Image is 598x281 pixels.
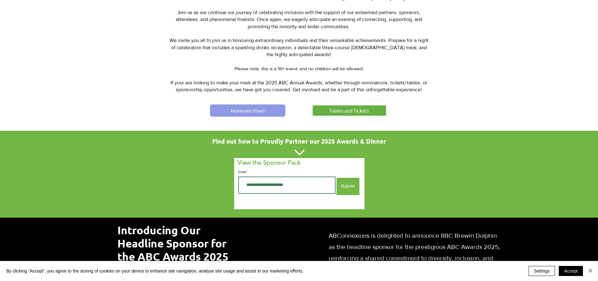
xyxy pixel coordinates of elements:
span: We invite you all to join us in honouring extraordinary individuals and their remarkable achievem... [170,38,428,57]
span: Please note, this is a 16+ event, and no children will be allowed. [234,66,364,71]
span: By clicking “Accept”, you agree to the storing of cookies on your device to enhance site navigati... [6,268,304,274]
span: Tables and Tickets [329,107,369,114]
img: Close [587,267,594,274]
a: Tables and Tickets [312,104,387,117]
span: Nominate Now! [231,107,265,114]
button: Close [587,266,594,276]
span: If your are looking to make your mark at the 2025 ABC Annual Awards, whether through nominations,... [170,80,427,92]
span: Join us as we continue our journey of celebrating inclusion with the support of our esteemed part... [176,10,422,29]
button: Settings [529,266,555,276]
span: Submit [341,183,355,189]
span: Find out how to Proudly Partner our 2025 Awards & Dinner [212,137,386,145]
button: Submit [337,178,359,195]
span: View the Sponsor Pack [238,159,301,166]
span: Introducing Our Headline Sponsor for the ABC Awards 2025 [117,223,229,263]
a: Nominate Now! [210,104,285,117]
label: Email [238,171,336,174]
button: Accept [559,266,583,276]
span: ABConnexions is delighted to announce RBC Brewin Dolphin as the headline sponsor for the prestigi... [329,232,500,273]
